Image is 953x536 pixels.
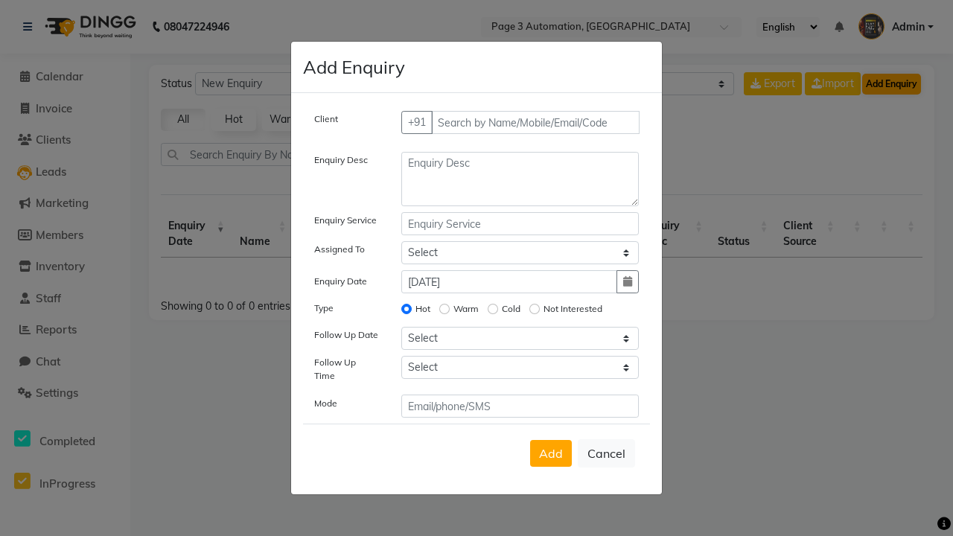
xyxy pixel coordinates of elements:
[578,439,635,468] button: Cancel
[431,111,640,134] input: Search by Name/Mobile/Email/Code
[314,301,334,315] label: Type
[314,153,368,167] label: Enquiry Desc
[502,302,520,316] label: Cold
[401,395,640,418] input: Email/phone/SMS
[401,111,433,134] button: +91
[453,302,479,316] label: Warm
[303,54,405,80] h4: Add Enquiry
[314,397,337,410] label: Mode
[314,243,365,256] label: Assigned To
[314,214,377,227] label: Enquiry Service
[314,275,367,288] label: Enquiry Date
[314,356,379,383] label: Follow Up Time
[401,212,640,235] input: Enquiry Service
[530,440,572,467] button: Add
[415,302,430,316] label: Hot
[314,328,378,342] label: Follow Up Date
[539,446,563,461] span: Add
[544,302,602,316] label: Not Interested
[314,112,338,126] label: Client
